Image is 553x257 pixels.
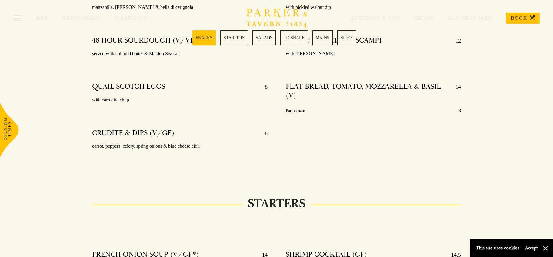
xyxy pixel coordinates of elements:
a: 3 / 6 [252,30,276,45]
p: 8 [259,82,268,92]
p: This site uses cookies. [476,244,521,252]
p: Parma ham [286,107,305,115]
a: 1 / 6 [192,30,216,45]
a: 5 / 6 [312,30,333,45]
a: 2 / 6 [220,30,248,45]
p: with carrot ketchup [92,96,268,105]
h4: FLAT BREAD, TOMATO, MOZZARELLA & BASIL (V) [286,82,450,100]
h2: STARTERS [242,196,311,211]
h4: QUAIL SCOTCH EGGS [92,82,165,92]
h4: CRUDITE & DIPS (V/GF) [92,128,174,138]
button: Close and accept [542,245,548,251]
a: 4 / 6 [280,30,308,45]
p: 14 [449,82,461,100]
p: carrot, peppers, celery, spring onions & blue cheese aioli [92,142,268,151]
p: 3 [459,107,461,115]
button: Accept [525,245,538,251]
a: 6 / 6 [337,30,356,45]
p: 8 [259,128,268,138]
